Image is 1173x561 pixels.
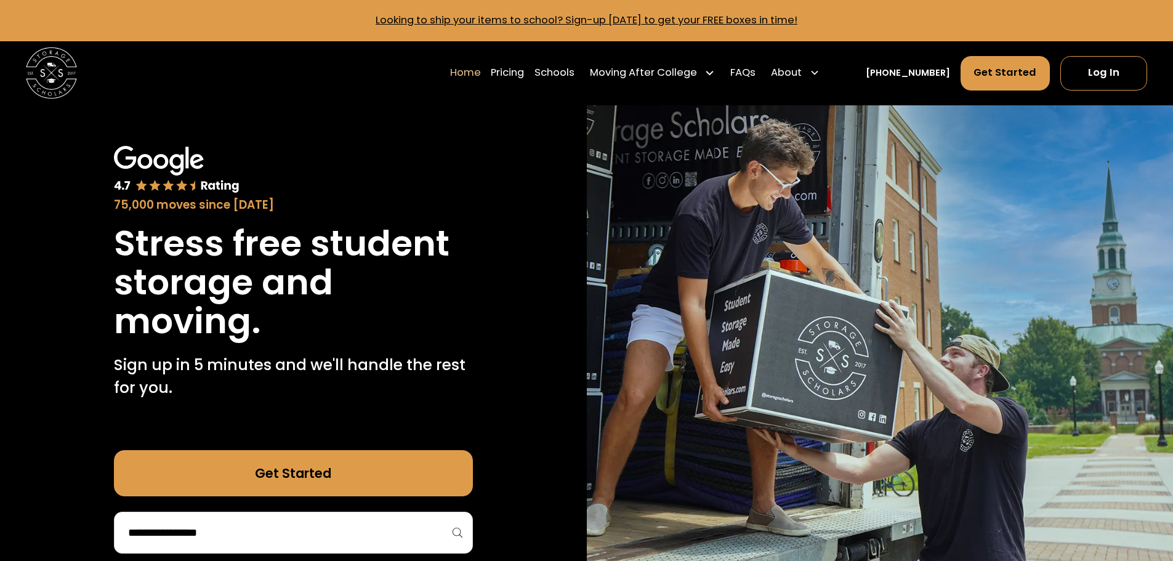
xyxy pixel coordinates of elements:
[961,56,1050,91] a: Get Started
[585,55,720,91] div: Moving After College
[450,55,481,91] a: Home
[771,65,802,81] div: About
[376,13,797,27] a: Looking to ship your items to school? Sign-up [DATE] to get your FREE boxes in time!
[114,146,240,194] img: Google 4.7 star rating
[26,47,77,99] a: home
[730,55,756,91] a: FAQs
[766,55,825,91] div: About
[866,67,950,80] a: [PHONE_NUMBER]
[1060,56,1147,91] a: Log In
[534,55,574,91] a: Schools
[590,65,697,81] div: Moving After College
[491,55,524,91] a: Pricing
[114,450,473,496] a: Get Started
[114,353,473,400] p: Sign up in 5 minutes and we'll handle the rest for you.
[26,47,77,99] img: Storage Scholars main logo
[114,224,473,341] h1: Stress free student storage and moving.
[114,196,473,214] div: 75,000 moves since [DATE]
